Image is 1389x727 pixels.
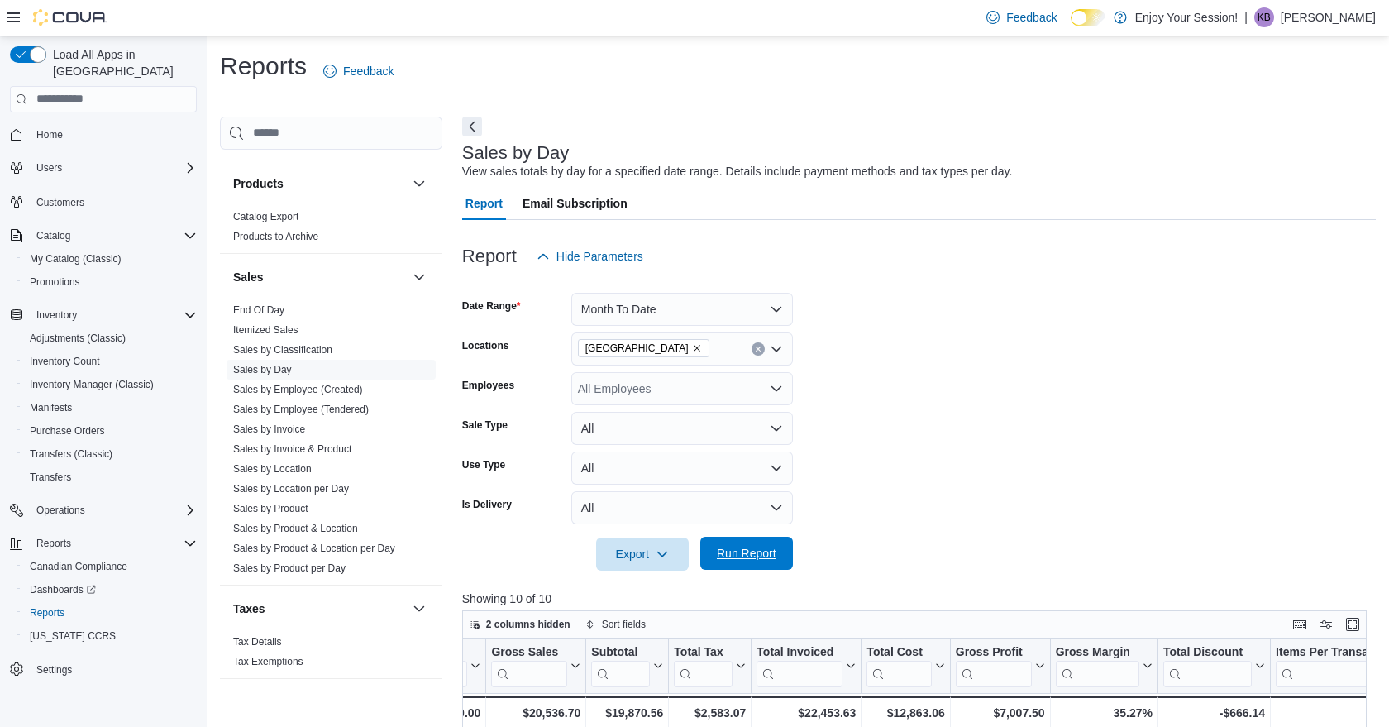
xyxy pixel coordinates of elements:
[1163,645,1252,661] div: Total Discount
[956,645,1045,687] button: Gross Profit
[3,499,203,522] button: Operations
[956,645,1032,687] div: Gross Profit
[233,423,305,436] span: Sales by Invoice
[3,304,203,327] button: Inventory
[17,396,203,419] button: Manifests
[233,304,284,317] span: End Of Day
[233,542,395,555] span: Sales by Product & Location per Day
[571,452,793,485] button: All
[233,269,264,285] h3: Sales
[23,626,197,646] span: Washington CCRS
[30,193,91,213] a: Customers
[233,600,265,617] h3: Taxes
[233,600,406,617] button: Taxes
[23,249,128,269] a: My Catalog (Classic)
[1254,7,1274,27] div: Karen Belaire
[30,305,84,325] button: Inventory
[30,275,80,289] span: Promotions
[30,583,96,596] span: Dashboards
[233,211,298,222] a: Catalog Export
[591,645,663,687] button: Subtotal
[36,128,63,141] span: Home
[956,645,1032,661] div: Gross Profit
[30,500,197,520] span: Operations
[23,272,87,292] a: Promotions
[233,503,308,514] a: Sales by Product
[233,543,395,554] a: Sales by Product & Location per Day
[462,339,509,352] label: Locations
[17,419,203,442] button: Purchase Orders
[462,379,514,392] label: Employees
[30,191,197,212] span: Customers
[23,272,197,292] span: Promotions
[491,645,580,687] button: Gross Sales
[233,462,312,476] span: Sales by Location
[17,327,203,350] button: Adjustments (Classic)
[23,352,107,371] a: Inventory Count
[46,46,197,79] span: Load All Apps in [GEOGRAPHIC_DATA]
[23,444,119,464] a: Transfers (Classic)
[409,174,429,194] button: Products
[462,117,482,136] button: Next
[23,557,134,576] a: Canadian Compliance
[409,599,429,619] button: Taxes
[30,533,197,553] span: Reports
[233,522,358,535] span: Sales by Product & Location
[523,187,628,220] span: Email Subscription
[23,375,160,395] a: Inventory Manager (Classic)
[462,163,1013,180] div: View sales totals by day for a specified date range. Details include payment methods and tax type...
[866,645,944,687] button: Total Cost
[220,632,442,678] div: Taxes
[30,560,127,573] span: Canadian Compliance
[30,226,197,246] span: Catalog
[530,240,650,273] button: Hide Parameters
[10,116,197,725] nav: Complex example
[465,187,503,220] span: Report
[233,231,318,242] a: Products to Archive
[233,403,369,416] span: Sales by Employee (Tendered)
[1290,615,1310,634] button: Keyboard shortcuts
[233,562,346,575] span: Sales by Product per Day
[233,656,303,667] a: Tax Exemptions
[17,442,203,466] button: Transfers (Classic)
[36,663,72,677] span: Settings
[23,398,79,418] a: Manifests
[23,328,132,348] a: Adjustments (Classic)
[220,50,307,83] h1: Reports
[1316,615,1336,634] button: Display options
[30,660,79,680] a: Settings
[692,343,702,353] button: Remove Carlisle from selection in this group
[36,537,71,550] span: Reports
[233,423,305,435] a: Sales by Invoice
[30,252,122,265] span: My Catalog (Classic)
[23,444,197,464] span: Transfers (Classic)
[23,580,103,600] a: Dashboards
[233,636,282,648] a: Tax Details
[233,324,298,336] a: Itemized Sales
[591,703,663,723] div: $19,870.56
[3,658,203,682] button: Settings
[33,9,107,26] img: Cova
[233,404,369,415] a: Sales by Employee (Tendered)
[233,323,298,337] span: Itemized Sales
[462,498,512,511] label: Is Delivery
[3,156,203,179] button: Users
[233,523,358,534] a: Sales by Product & Location
[602,618,646,631] span: Sort fields
[17,270,203,294] button: Promotions
[571,293,793,326] button: Month To Date
[866,645,931,687] div: Total Cost
[23,398,197,418] span: Manifests
[462,299,521,313] label: Date Range
[486,618,570,631] span: 2 columns hidden
[23,603,71,623] a: Reports
[1281,7,1376,27] p: [PERSON_NAME]
[23,249,197,269] span: My Catalog (Classic)
[233,463,312,475] a: Sales by Location
[30,125,69,145] a: Home
[233,562,346,574] a: Sales by Product per Day
[23,375,197,395] span: Inventory Manager (Classic)
[866,645,931,661] div: Total Cost
[402,703,480,723] div: $0.00
[23,421,112,441] a: Purchase Orders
